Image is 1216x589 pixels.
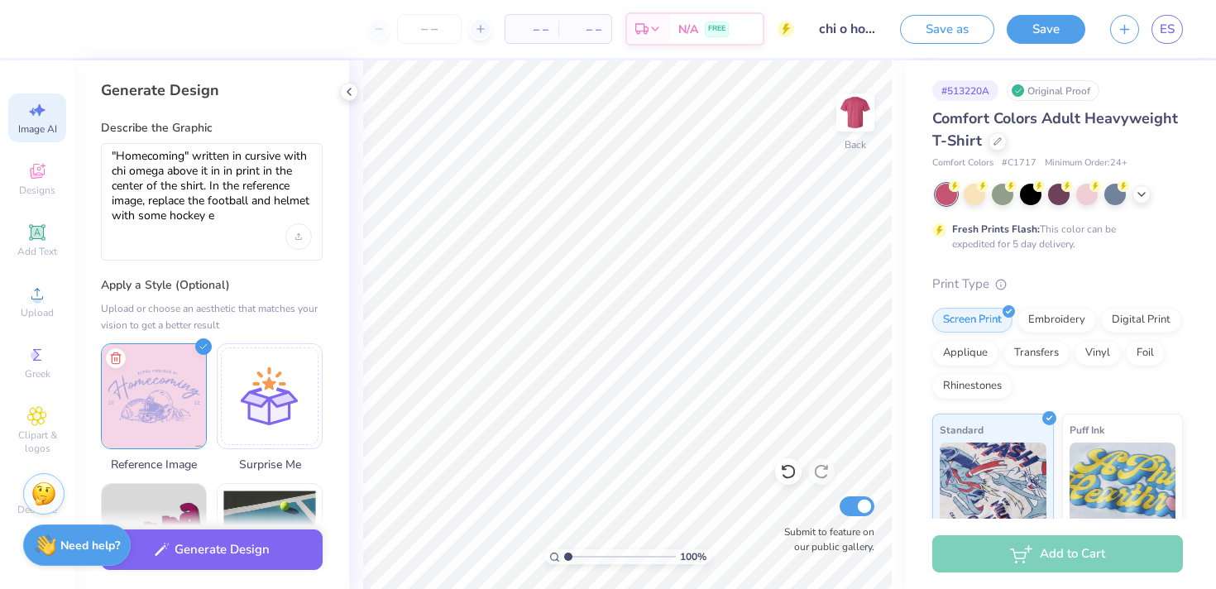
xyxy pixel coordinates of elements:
a: ES [1151,15,1183,44]
input: Untitled Design [807,12,888,45]
button: Save as [900,15,994,44]
span: Designs [19,184,55,197]
img: Back [839,96,872,129]
div: # 513220A [932,80,998,101]
span: Add Text [17,245,57,258]
div: Vinyl [1075,341,1121,366]
div: Transfers [1003,341,1070,366]
span: – – [515,21,548,38]
div: Digital Print [1101,308,1181,333]
div: Generate Design [101,80,323,100]
span: FREE [708,23,725,35]
div: This color can be expedited for 5 day delivery. [952,222,1156,251]
span: N/A [678,21,698,38]
label: Apply a Style (Optional) [101,277,323,294]
label: Submit to feature on our public gallery. [775,524,874,554]
strong: Fresh Prints Flash: [952,223,1040,236]
div: Upload image [285,223,312,250]
span: Standard [940,421,984,438]
span: 100 % [680,549,706,564]
div: Foil [1126,341,1165,366]
input: – – [397,14,462,44]
span: Minimum Order: 24 + [1045,156,1127,170]
span: Decorate [17,503,57,516]
span: Comfort Colors [932,156,993,170]
span: – – [568,21,601,38]
div: Applique [932,341,998,366]
div: Back [845,137,866,152]
div: Upload or choose an aesthetic that matches your vision to get a better result [101,300,323,333]
div: Screen Print [932,308,1013,333]
button: Generate Design [101,529,323,570]
div: Embroidery [1017,308,1096,333]
span: Puff Ink [1070,421,1104,438]
span: Upload [21,306,54,319]
img: Standard [940,443,1046,525]
span: Comfort Colors Adult Heavyweight T-Shirt [932,108,1178,151]
span: # C1717 [1002,156,1036,170]
strong: Need help? [60,538,120,553]
span: Image AI [18,122,57,136]
span: Clipart & logos [8,429,66,455]
div: Print Type [932,275,1183,294]
img: Puff Ink [1070,443,1176,525]
span: ES [1160,20,1175,39]
div: Original Proof [1007,80,1099,101]
label: Describe the Graphic [101,120,323,136]
img: Upload reference [102,344,206,448]
span: Greek [25,367,50,381]
span: Surprise Me [217,456,323,473]
div: Rhinestones [932,374,1013,399]
button: Save [1007,15,1085,44]
span: Reference Image [101,456,207,473]
img: Photorealistic [218,484,322,588]
textarea: "Homecoming" written in cursive with chi omega above it in in print in the center of the shirt. I... [112,149,312,224]
img: Text-Based [102,484,206,588]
